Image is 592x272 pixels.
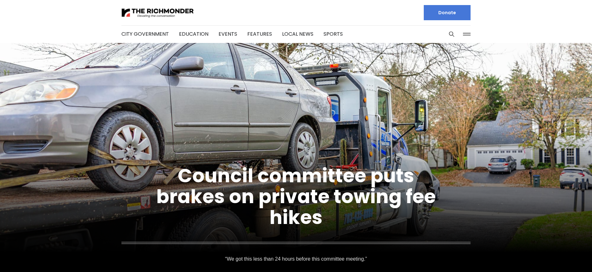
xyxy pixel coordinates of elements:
p: “We got this less than 24 hours before this committee meeting.” [224,255,369,263]
button: Search this site [447,29,456,39]
a: Events [219,30,237,38]
a: Education [179,30,208,38]
img: The Richmonder [121,7,194,18]
a: Local News [282,30,313,38]
a: Donate [424,5,471,20]
a: Features [247,30,272,38]
a: Sports [324,30,343,38]
a: Council committee puts brakes on private towing fee hikes [156,162,436,231]
a: City Government [121,30,169,38]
